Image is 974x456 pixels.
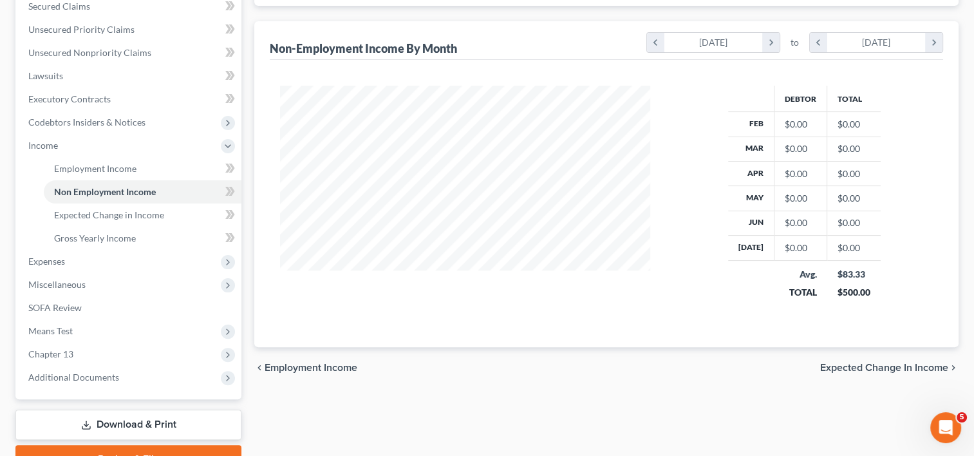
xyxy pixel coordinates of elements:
span: Means Test [28,325,73,336]
th: Jun [728,211,774,235]
th: [DATE] [728,236,774,260]
div: $83.33 [838,268,870,281]
a: Employment Income [44,157,241,180]
span: to [791,36,799,49]
td: $0.00 [827,211,881,235]
span: Secured Claims [28,1,90,12]
th: Feb [728,112,774,137]
span: Expected Change in Income [820,363,948,373]
span: Expenses [28,256,65,267]
i: chevron_right [762,33,780,52]
i: chevron_left [810,33,827,52]
th: Mar [728,137,774,161]
th: Total [827,86,881,111]
span: SOFA Review [28,302,82,313]
span: Employment Income [54,163,136,174]
i: chevron_left [647,33,664,52]
i: chevron_right [925,33,942,52]
td: $0.00 [827,236,881,260]
a: Download & Print [15,410,241,440]
span: Unsecured Priority Claims [28,24,135,35]
th: Debtor [774,86,827,111]
span: Miscellaneous [28,279,86,290]
div: $0.00 [785,242,816,254]
span: Gross Yearly Income [54,233,136,243]
span: Expected Change in Income [54,209,164,220]
span: Income [28,140,58,151]
a: Lawsuits [18,64,241,88]
th: Apr [728,161,774,185]
a: SOFA Review [18,296,241,319]
div: $500.00 [838,286,870,299]
span: Additional Documents [28,372,119,383]
a: Unsecured Priority Claims [18,18,241,41]
a: Gross Yearly Income [44,227,241,250]
div: $0.00 [785,216,816,229]
div: TOTAL [785,286,817,299]
td: $0.00 [827,112,881,137]
span: Non Employment Income [54,186,156,197]
a: Expected Change in Income [44,204,241,227]
a: Executory Contracts [18,88,241,111]
span: Employment Income [265,363,357,373]
div: $0.00 [785,118,816,131]
span: Executory Contracts [28,93,111,104]
th: May [728,186,774,211]
a: Non Employment Income [44,180,241,204]
div: $0.00 [785,167,816,180]
span: Codebtors Insiders & Notices [28,117,145,128]
div: [DATE] [827,33,926,52]
i: chevron_right [948,363,959,373]
div: Avg. [785,268,817,281]
td: $0.00 [827,186,881,211]
span: Unsecured Nonpriority Claims [28,47,151,58]
button: Expected Change in Income chevron_right [820,363,959,373]
td: $0.00 [827,137,881,161]
span: Lawsuits [28,70,63,81]
iframe: Intercom live chat [930,412,961,443]
div: Non-Employment Income By Month [270,41,457,56]
a: Unsecured Nonpriority Claims [18,41,241,64]
span: Chapter 13 [28,348,73,359]
div: $0.00 [785,142,816,155]
i: chevron_left [254,363,265,373]
td: $0.00 [827,161,881,185]
div: [DATE] [664,33,763,52]
button: chevron_left Employment Income [254,363,357,373]
div: $0.00 [785,192,816,205]
span: 5 [957,412,967,423]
